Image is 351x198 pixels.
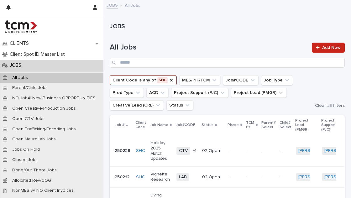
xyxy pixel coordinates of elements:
[295,117,317,133] p: Project Lead (PMGR)
[115,148,131,154] p: 250228
[246,119,254,131] p: TCM FY
[321,117,343,133] p: Project Support (PJC)
[171,88,228,98] button: Project Support (PJC)
[136,148,145,154] a: SHC
[298,175,350,180] a: [PERSON_NAME]-MNFLab
[146,88,169,98] button: ACD
[7,62,26,68] p: JOBS
[7,157,43,163] p: Closed Jobs
[176,122,195,128] p: Job#CODE
[261,75,293,85] button: Job Type
[107,1,118,8] a: JOBS
[110,88,144,98] button: Prod Type
[223,75,259,85] button: Job#CODE
[261,119,276,131] p: Parent# Select
[280,148,291,154] p: -
[7,127,81,132] p: Open Trafficking/Encoding Jobs
[110,58,345,68] input: Search
[315,103,345,108] span: Clear all filters
[7,116,50,122] p: Open CTV Jobs
[228,175,242,180] p: -
[115,122,124,128] p: Job #
[7,147,45,152] p: Jobs On Hold
[5,20,37,33] img: 4hMmSqQkux38exxPVZHQ
[150,172,171,182] p: Vignette Research
[202,148,223,154] p: 02-Open
[228,122,239,128] p: Phase
[7,40,34,46] p: CLIENTS
[136,175,145,180] a: SHC
[312,101,345,110] button: Clear all filters
[298,148,343,154] a: [PERSON_NAME]-TCM
[280,175,291,180] p: -
[7,75,33,81] p: All Jobs
[247,175,257,180] p: -
[7,96,101,101] p: NO Job#: New Business OPPORTUNITIES
[179,75,220,85] button: MES/PIF/TCM
[7,85,53,91] p: Parent/Child Jobs
[262,148,275,154] p: -
[150,140,171,161] p: Holiday 2025 Match Updates
[7,51,70,57] p: Client Spot ID Master List
[202,175,223,180] p: 02-Open
[176,147,190,155] span: CTV
[7,188,79,193] p: NonMES w/ NO Client Invoices
[247,148,257,154] p: -
[7,137,61,142] p: Open NeuroLab Jobs
[135,119,146,131] p: Client Code
[312,43,345,53] a: Add New
[176,173,189,181] span: LAB
[7,106,81,111] p: Open Creative/Production Jobs
[110,23,345,30] h1: JOBS
[231,88,287,98] button: Project Lead (PMGR)
[202,122,213,128] p: Status
[110,100,164,110] button: Creative Lead (CRL)
[280,119,291,131] p: Child# Select
[7,168,62,173] p: Done/Out There Jobs
[228,148,242,154] p: -
[110,75,177,85] button: Client Code
[115,175,131,180] p: 250212
[7,178,56,183] p: Allocated Rev/COG
[110,43,308,52] h1: All Jobs
[150,122,168,128] p: Job Name
[193,149,196,153] span: + 1
[166,100,193,110] button: Status
[262,175,275,180] p: -
[322,45,341,50] span: Add New
[125,2,140,8] p: All Jobs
